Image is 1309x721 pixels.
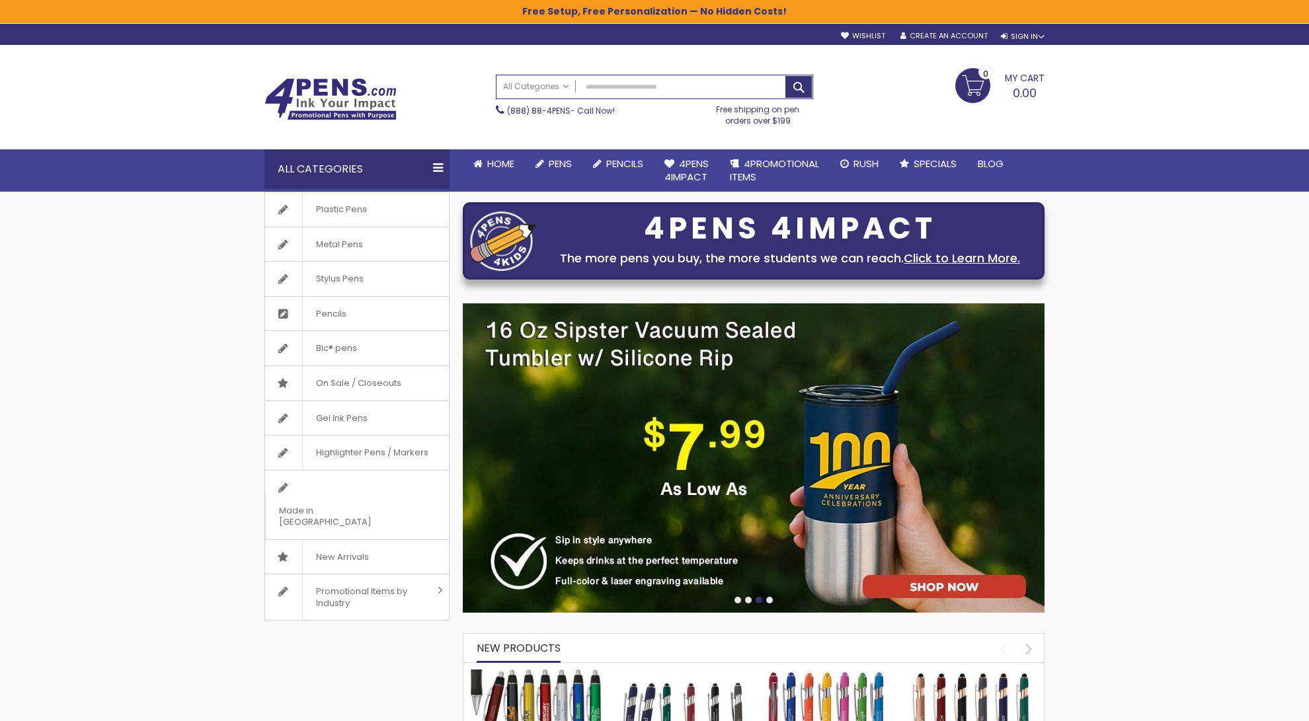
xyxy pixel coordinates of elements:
a: Pencils [582,149,654,178]
span: Pens [549,157,572,171]
a: 0.00 0 [955,68,1045,101]
a: New Arrivals [265,540,449,574]
div: 4PENS 4IMPACT [543,215,1037,243]
span: Rush [853,157,879,171]
a: Ellipse Softy Brights with Stylus Pen - Laser [760,669,892,680]
a: Gel Ink Pens [265,401,449,436]
a: Ellipse Softy Rose Gold Classic with Stylus Pen - Silver Laser [906,669,1038,680]
span: New Products [477,640,561,656]
a: Plastic Pens [265,192,449,227]
span: Blog [978,157,1004,171]
div: prev [992,637,1015,660]
a: Blog [967,149,1014,178]
span: 4PROMOTIONAL ITEMS [730,157,819,184]
img: /16-oz-the-sipster-vacuum-sealed-tumbler-with-silicone-rip.html [463,303,1045,613]
a: Pens [525,149,582,178]
a: Rush [830,149,889,178]
a: Highlighter Pens / Markers [265,436,449,470]
div: All Categories [264,149,450,189]
a: Create an Account [900,31,988,41]
span: Pencils [302,297,360,331]
span: Highlighter Pens / Markers [302,436,442,470]
div: The more pens you buy, the more students we can reach. [543,249,1037,268]
iframe: Reseñas de Clientes en Google [1200,685,1309,721]
a: Specials [889,149,967,178]
a: Click to Learn More. [904,250,1020,266]
span: All Categories [503,81,569,92]
span: Specials [914,157,957,171]
a: 4Pens4impact [654,149,719,192]
a: Bic® pens [265,331,449,365]
a: On Sale / Closeouts [265,366,449,400]
span: 4Pens 4impact [664,157,709,184]
span: Promotional Items by Industry [302,574,433,620]
span: Metal Pens [302,227,376,262]
a: Pencils [265,297,449,331]
a: Home [463,149,525,178]
span: Stylus Pens [302,262,377,296]
span: On Sale / Closeouts [302,366,415,400]
span: - Call Now! [507,105,615,116]
img: four_pen_logo.png [470,211,536,271]
span: Bic® pens [302,331,370,365]
span: Plastic Pens [302,192,380,227]
a: Metal Pens [265,227,449,262]
span: Made in [GEOGRAPHIC_DATA] [265,494,416,539]
a: Wishlist [841,31,885,41]
span: New Arrivals [302,540,382,574]
span: 0 [983,67,988,80]
a: Made in [GEOGRAPHIC_DATA] [265,471,449,539]
a: 4PROMOTIONALITEMS [719,149,830,192]
a: Promotional Items by Industry [265,574,449,620]
div: Sign In [1001,32,1045,42]
a: (888) 88-4PENS [507,105,571,116]
a: All Categories [496,75,576,97]
div: Free shipping on pen orders over $199 [703,99,814,126]
span: Pencils [606,157,643,171]
span: Home [487,157,514,171]
a: The Barton Custom Pens Special Offer [470,669,602,680]
div: next [1017,637,1041,660]
span: 0.00 [1013,85,1037,101]
span: Gel Ink Pens [302,401,381,436]
a: Custom Soft Touch Metal Pen - Stylus Top [615,669,748,680]
a: Stylus Pens [265,262,449,296]
img: 4Pens Custom Pens and Promotional Products [264,78,397,120]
